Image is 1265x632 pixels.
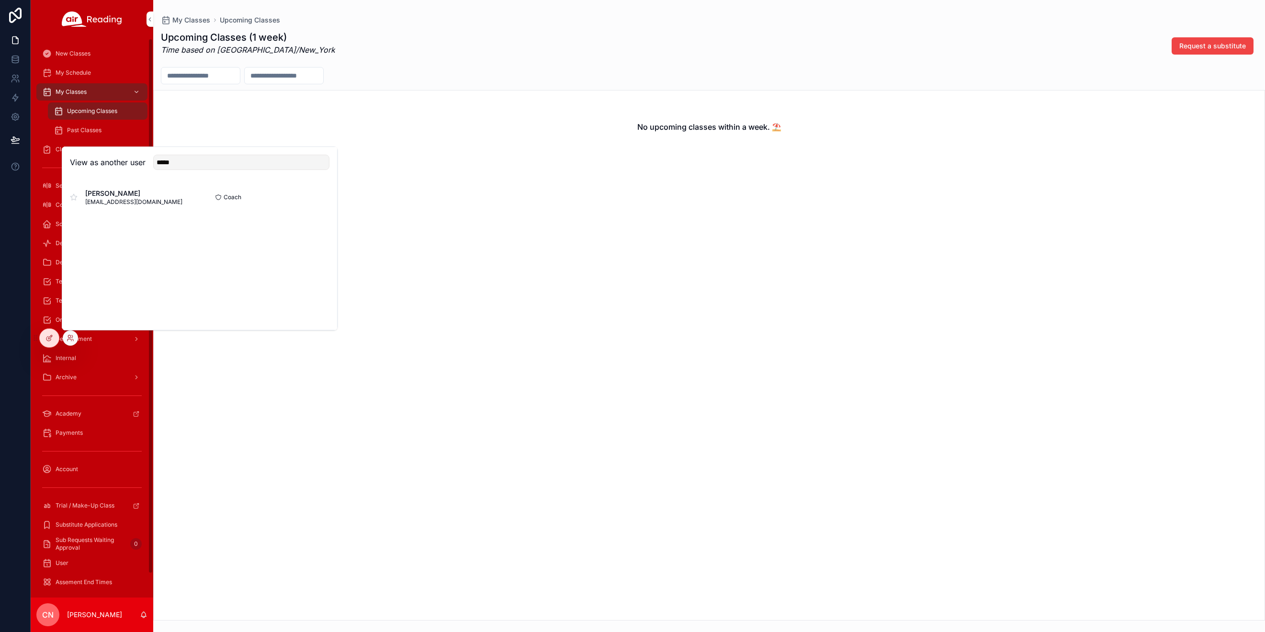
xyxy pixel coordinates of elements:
[56,50,90,57] span: New Classes
[36,350,147,367] a: Internal
[36,554,147,572] a: User
[70,157,146,168] h2: View as another user
[36,369,147,386] a: Archive
[56,536,126,552] span: Sub Requests Waiting Approval
[36,254,147,271] a: Demo
[36,45,147,62] a: New Classes
[36,196,147,214] a: Coach
[161,15,210,25] a: My Classes
[56,465,78,473] span: Account
[36,177,147,194] a: Sessions
[56,429,83,437] span: Payments
[56,297,127,305] span: Tech check - Google Meet
[56,559,68,567] span: User
[56,239,67,247] span: Dev
[36,292,147,309] a: Tech check - Google Meet
[56,146,99,153] span: Class Feedback
[56,201,73,209] span: Coach
[224,193,241,201] span: Coach
[67,610,122,620] p: [PERSON_NAME]
[56,578,112,586] span: Assement End Times
[56,182,79,190] span: Sessions
[56,88,87,96] span: My Classes
[56,316,135,324] span: Onboarding Workshop Check
[36,311,147,328] a: Onboarding Workshop Check
[56,220,77,228] span: Schools
[85,189,182,198] span: [PERSON_NAME]
[172,15,210,25] span: My Classes
[1179,41,1246,51] span: Request a substitute
[36,535,147,553] a: Sub Requests Waiting Approval0
[36,141,147,158] a: Class Feedback
[56,259,72,266] span: Demo
[161,45,335,55] em: Time based on [GEOGRAPHIC_DATA]/New_York
[42,609,54,621] span: CN
[36,235,147,252] a: Dev
[62,11,122,27] img: App logo
[36,574,147,591] a: Assement End Times
[36,273,147,290] a: Tech Check - Zoom
[48,102,147,120] a: Upcoming Classes
[56,354,76,362] span: Internal
[36,215,147,233] a: Schools
[36,516,147,533] a: Substitute Applications
[48,122,147,139] a: Past Classes
[56,521,117,529] span: Substitute Applications
[56,69,91,77] span: My Schedule
[36,497,147,514] a: Trial / Make-Up Class
[36,405,147,422] a: Academy
[637,121,781,133] h2: No upcoming classes within a week. ⛱️
[161,31,335,44] h1: Upcoming Classes (1 week)
[36,83,147,101] a: My Classes
[56,410,81,418] span: Academy
[67,126,102,134] span: Past Classes
[56,373,77,381] span: Archive
[130,538,142,550] div: 0
[36,461,147,478] a: Account
[36,330,147,348] a: Development
[36,64,147,81] a: My Schedule
[67,107,117,115] span: Upcoming Classes
[36,424,147,441] a: Payments
[220,15,280,25] a: Upcoming Classes
[31,38,153,598] div: scrollable content
[56,278,110,285] span: Tech Check - Zoom
[1172,37,1254,55] button: Request a substitute
[56,502,114,509] span: Trial / Make-Up Class
[85,198,182,206] span: [EMAIL_ADDRESS][DOMAIN_NAME]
